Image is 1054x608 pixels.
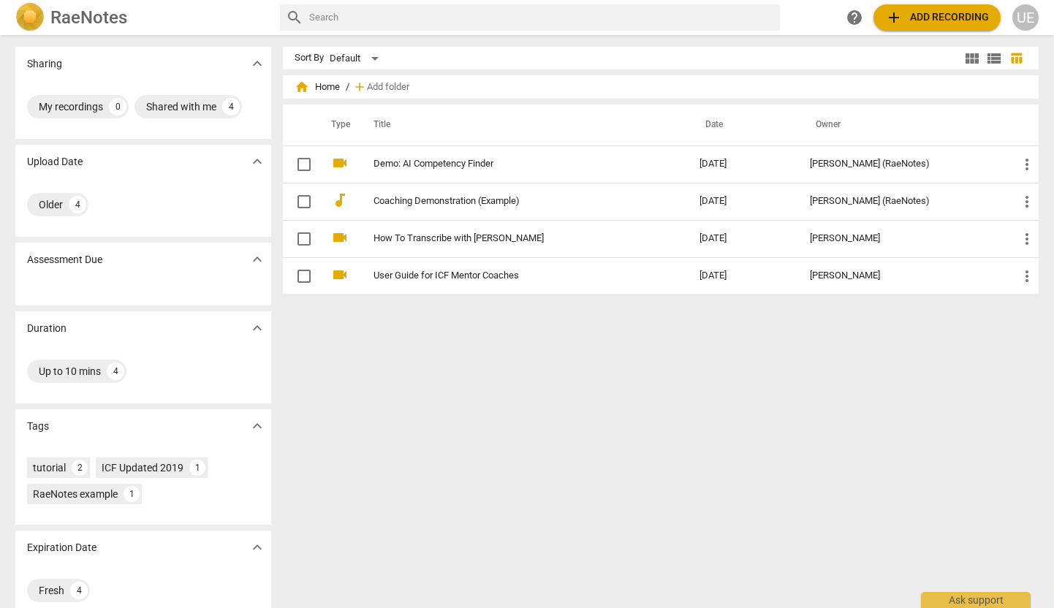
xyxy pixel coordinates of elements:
span: expand_more [249,319,266,337]
p: Assessment Due [27,252,102,267]
span: audiotrack [331,191,349,209]
div: Ask support [921,592,1031,608]
span: Home [295,80,340,94]
div: [PERSON_NAME] (RaeNotes) [810,159,995,170]
p: Expiration Date [27,540,96,555]
span: add [885,9,903,26]
span: view_module [963,50,981,67]
div: [PERSON_NAME] (RaeNotes) [810,196,995,207]
span: home [295,80,309,94]
th: Title [356,104,688,145]
button: Show more [246,248,268,270]
a: How To Transcribe with [PERSON_NAME] [374,233,647,244]
button: Show more [246,53,268,75]
span: table_chart [1009,51,1023,65]
span: videocam [331,154,349,172]
span: view_list [985,50,1003,67]
a: Help [841,4,868,31]
div: 1 [189,460,205,476]
td: [DATE] [688,220,798,257]
div: 1 [124,486,140,502]
a: User Guide for ICF Mentor Coaches [374,270,647,281]
img: Logo [15,3,45,32]
div: ICF Updated 2019 [102,460,183,475]
th: Owner [798,104,1006,145]
div: 2 [72,460,88,476]
button: Upload [873,4,1001,31]
p: Tags [27,419,49,434]
th: Type [319,104,356,145]
div: Older [39,197,63,212]
div: 4 [107,362,124,380]
span: Add recording [885,9,989,26]
p: Upload Date [27,154,83,170]
button: UE [1012,4,1039,31]
span: videocam [331,266,349,284]
td: [DATE] [688,145,798,183]
td: [DATE] [688,183,798,220]
div: Default [330,47,384,70]
div: Fresh [39,583,64,598]
div: Shared with me [146,99,216,114]
div: 4 [222,98,240,115]
span: help [846,9,863,26]
span: expand_more [249,153,266,170]
button: Tile view [961,47,983,69]
a: LogoRaeNotes [15,3,268,32]
div: 0 [109,98,126,115]
div: 4 [70,582,88,599]
button: Show more [246,151,268,172]
span: expand_more [249,417,266,435]
div: [PERSON_NAME] [810,233,995,244]
button: Show more [246,415,268,437]
span: more_vert [1018,156,1036,173]
a: Coaching Demonstration (Example) [374,196,647,207]
span: expand_more [249,55,266,72]
p: Sharing [27,56,62,72]
div: Sort By [295,53,324,64]
th: Date [688,104,798,145]
span: more_vert [1018,230,1036,248]
div: RaeNotes example [33,487,118,501]
div: 4 [69,196,86,213]
span: search [286,9,303,26]
span: more_vert [1018,193,1036,210]
span: videocam [331,229,349,246]
p: Duration [27,321,67,336]
div: Up to 10 mins [39,364,101,379]
span: expand_more [249,539,266,556]
a: Demo: AI Competency Finder [374,159,647,170]
div: tutorial [33,460,66,475]
span: / [346,82,349,93]
span: expand_more [249,251,266,268]
div: My recordings [39,99,103,114]
button: List view [983,47,1005,69]
span: Add folder [367,82,409,93]
div: [PERSON_NAME] [810,270,995,281]
button: Table view [1005,47,1027,69]
span: add [352,80,367,94]
input: Search [309,6,774,29]
h2: RaeNotes [50,7,127,28]
button: Show more [246,536,268,558]
span: more_vert [1018,267,1036,285]
button: Show more [246,317,268,339]
td: [DATE] [688,257,798,294]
